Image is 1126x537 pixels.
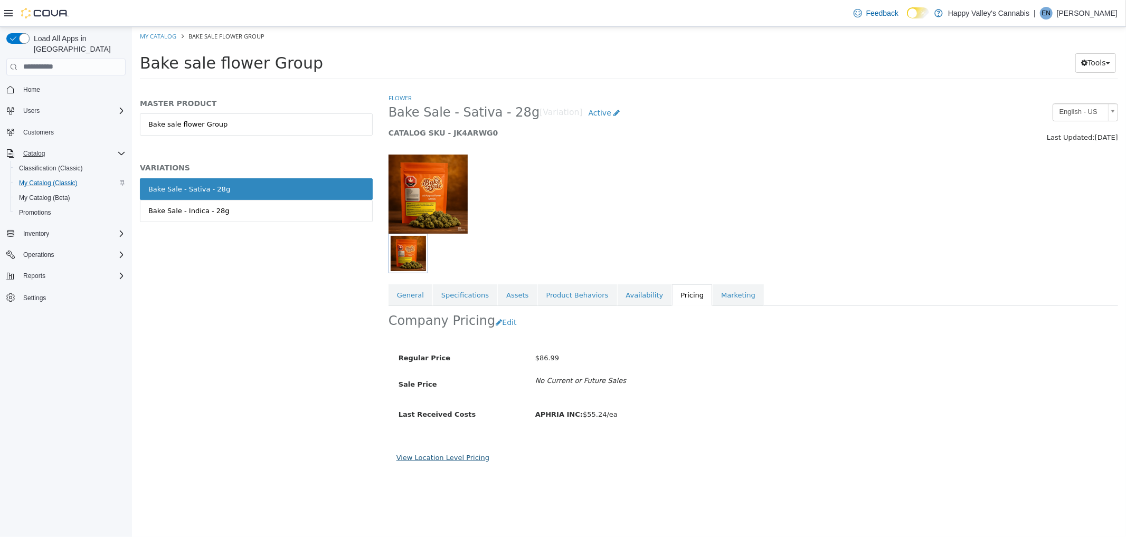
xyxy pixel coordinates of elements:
[257,78,408,94] span: Bake Sale - Sativa - 28g
[19,248,126,261] span: Operations
[921,76,986,94] a: English - US
[267,327,318,335] span: Regular Price
[948,7,1029,20] p: Happy Valley's Cannabis
[23,85,40,94] span: Home
[403,327,428,335] span: $86.99
[15,191,126,204] span: My Catalog (Beta)
[23,272,45,280] span: Reports
[301,257,365,280] a: Specifications
[16,179,98,189] div: Bake Sale - Indica - 28g
[267,383,344,391] span: Last Received Costs
[457,82,479,90] span: Active
[19,126,58,139] a: Customers
[403,350,494,358] i: No Current or Future Sales
[406,257,485,280] a: Product Behaviors
[19,126,126,139] span: Customers
[915,107,963,114] span: Last Updated:
[19,83,44,96] a: Home
[56,5,133,13] span: Bake sale flower Group
[267,353,305,361] span: Sale Price
[907,7,929,18] input: Dark Mode
[19,164,83,172] span: Classification (Classic)
[19,292,50,304] a: Settings
[866,8,898,18] span: Feedback
[2,247,130,262] button: Operations
[921,77,972,93] span: English - US
[403,383,451,391] b: APHRIA INC:
[1057,7,1118,20] p: [PERSON_NAME]
[23,107,40,115] span: Users
[23,229,49,238] span: Inventory
[403,383,486,391] span: $55.24/ea
[19,270,126,282] span: Reports
[23,149,45,158] span: Catalog
[19,83,126,96] span: Home
[1042,7,1051,20] span: EN
[23,294,46,302] span: Settings
[19,208,51,217] span: Promotions
[257,128,336,207] img: 150
[8,5,44,13] a: My Catalog
[11,176,130,190] button: My Catalog (Classic)
[19,147,126,160] span: Catalog
[21,8,69,18] img: Cova
[2,124,130,140] button: Customers
[2,82,130,97] button: Home
[257,67,280,75] a: Flower
[8,72,241,81] h5: MASTER PRODUCT
[486,257,540,280] a: Availability
[15,162,126,175] span: Classification (Classic)
[15,206,55,219] a: Promotions
[19,194,70,202] span: My Catalog (Beta)
[943,26,984,46] button: Tools
[2,103,130,118] button: Users
[11,205,130,220] button: Promotions
[19,104,44,117] button: Users
[19,104,126,117] span: Users
[8,27,191,45] span: Bake sale flower Group
[1034,7,1036,20] p: |
[23,251,54,259] span: Operations
[19,227,126,240] span: Inventory
[15,206,126,219] span: Promotions
[257,286,364,302] h2: Company Pricing
[363,286,390,305] button: Edit
[2,290,130,305] button: Settings
[30,33,126,54] span: Load All Apps in [GEOGRAPHIC_DATA]
[1040,7,1053,20] div: Ezra Nickel
[19,179,78,187] span: My Catalog (Classic)
[11,190,130,205] button: My Catalog (Beta)
[366,257,405,280] a: Assets
[15,177,82,189] a: My Catalog (Classic)
[15,177,126,189] span: My Catalog (Classic)
[540,257,580,280] a: Pricing
[257,101,800,111] h5: CATALOG SKU - JK4ARWG0
[15,162,87,175] a: Classification (Classic)
[8,87,241,109] a: Bake sale flower Group
[19,227,53,240] button: Inventory
[2,226,130,241] button: Inventory
[408,82,450,90] small: [Variation]
[2,146,130,161] button: Catalog
[23,128,54,137] span: Customers
[15,191,74,204] a: My Catalog (Beta)
[19,147,49,160] button: Catalog
[257,257,300,280] a: General
[264,427,357,435] a: View Location Level Pricing
[581,257,632,280] a: Marketing
[11,161,130,176] button: Classification (Classic)
[19,248,59,261] button: Operations
[8,136,241,146] h5: VARIATIONS
[6,78,126,333] nav: Complex example
[19,291,126,304] span: Settings
[2,268,130,283] button: Reports
[963,107,986,114] span: [DATE]
[849,3,903,24] a: Feedback
[19,270,50,282] button: Reports
[16,157,98,168] div: Bake Sale - Sativa - 28g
